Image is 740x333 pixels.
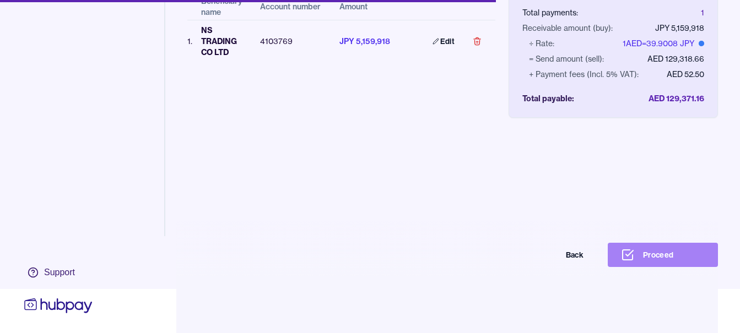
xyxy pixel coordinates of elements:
div: Support [44,266,75,279]
div: AED 52.50 [667,69,704,80]
td: JPY 5,159,918 [331,20,410,62]
a: Support [22,261,95,284]
div: 1 [701,7,704,18]
div: ÷ Rate: [529,38,554,49]
a: Edit [419,29,468,53]
div: AED 129,371.16 [649,93,704,104]
div: AED 129,318.66 [647,53,704,64]
button: Back [487,243,597,267]
div: = Send amount (sell): [529,53,604,64]
div: Receivable amount (buy): [522,23,613,34]
button: Proceed [608,243,718,267]
div: Total payments: [522,7,578,18]
td: 4103769 [251,20,331,62]
td: NS TRADING CO LTD [192,20,251,62]
div: Total payable: [522,93,574,104]
td: 1 . [187,20,192,62]
div: JPY 5,159,918 [655,23,704,34]
div: 1 AED = 39.9008 JPY [623,38,704,49]
div: + Payment fees (Incl. 5% VAT): [529,69,639,80]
